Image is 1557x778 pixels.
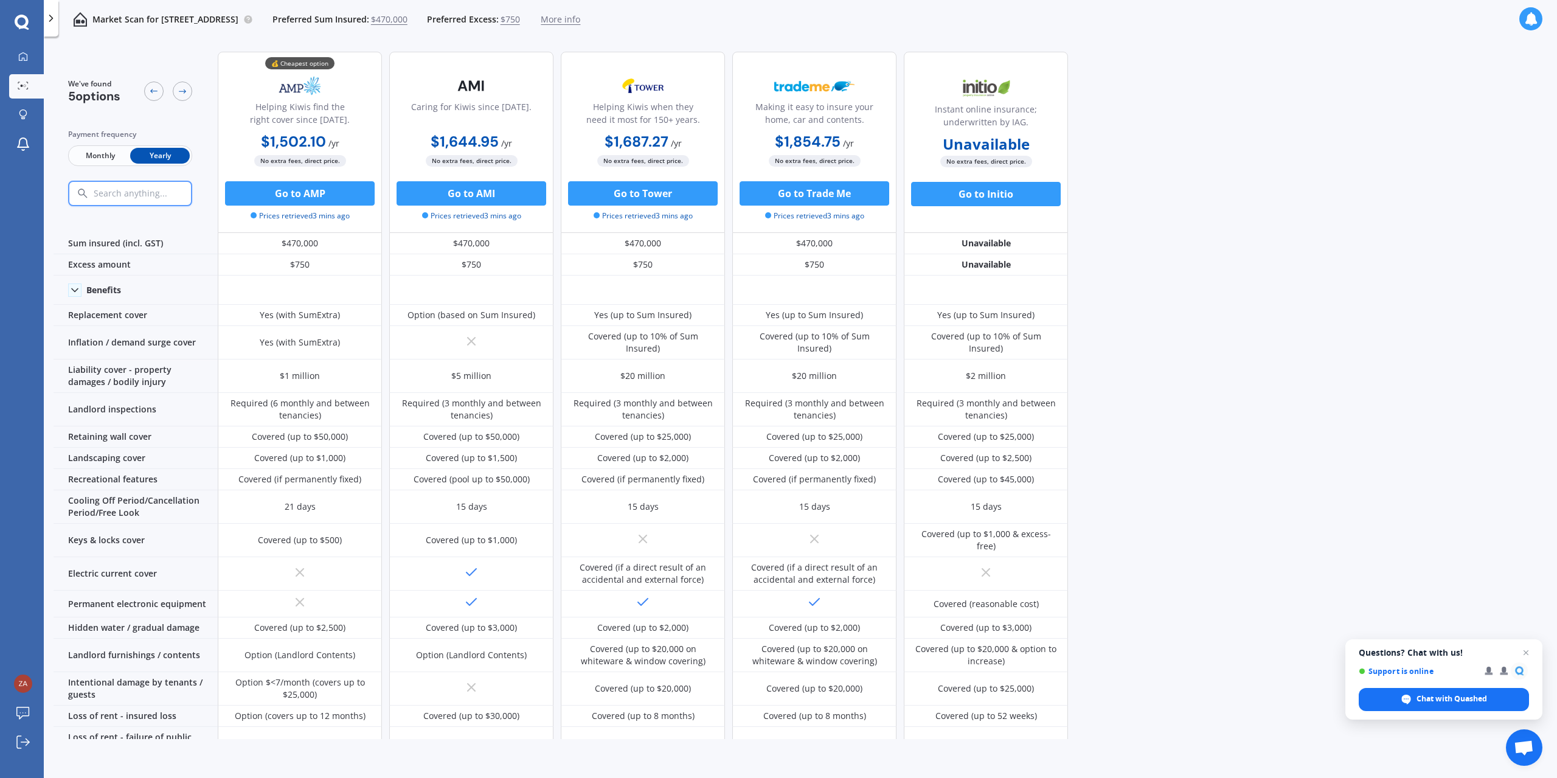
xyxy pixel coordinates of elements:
div: $5 million [451,370,491,382]
span: Monthly [71,148,130,164]
div: Yes (with SumExtra) [260,336,340,349]
div: Helping Kiwis find the right cover since [DATE]. [228,100,372,131]
span: Preferred Sum Insured: [272,13,369,26]
span: Chat with Quashed [1417,693,1487,704]
div: Required (3 monthly and between tenancies) [398,397,544,422]
button: Go to Trade Me [740,181,889,206]
div: Yes (up to Sum Insured) [937,309,1035,321]
div: Option (covers up to 12 months) [235,737,366,749]
span: No extra fees, direct price. [940,156,1032,167]
span: Questions? Chat with us! [1359,648,1529,658]
img: Tower.webp [603,71,683,101]
div: Covered (up to 8 months) [592,710,695,722]
div: Covered (up to 8 months) [763,710,866,722]
div: Covered (up to 6 weeks) [938,737,1035,749]
div: Covered (up to $2,000) [597,622,688,634]
div: Chat with Quashed [1359,688,1529,711]
span: No extra fees, direct price. [597,155,689,167]
div: Covered (up to $500) [258,534,342,546]
div: Covered (up to $2,000) [769,452,860,464]
b: Unavailable [943,138,1030,150]
div: Required (3 monthly and between tenancies) [913,397,1059,422]
div: Covered (up to 10% of Sum Insured) [741,330,887,355]
div: Covered (if a direct result of an accidental and external force) [570,561,716,586]
div: 15 days [799,501,830,513]
div: Covered (up to $20,000 & option to increase) [913,643,1059,667]
input: Search anything... [92,188,217,199]
div: Covered (up to 8 weeks) [595,737,692,749]
div: Covered (pool up to $50,000) [414,473,530,485]
div: 15 days [456,501,487,513]
div: Covered (up to $20,000) [595,682,691,695]
div: $470,000 [389,233,553,254]
div: Intentional damage by tenants / guests [54,672,218,706]
button: Go to Initio [911,182,1061,206]
span: Prices retrieved 3 mins ago [765,210,864,221]
div: Covered (up to $25,000) [938,431,1034,443]
div: Yes (up to Sum Insured) [766,309,863,321]
span: Preferred Excess: [427,13,499,26]
div: Covered (up to $2,500) [940,452,1032,464]
div: Option $<7/month (covers up to $25,000) [227,676,373,701]
div: Electric current cover [54,557,218,591]
div: $470,000 [218,233,382,254]
div: Yes (with SumExtra) [260,309,340,321]
div: Covered (up to $1,000) [426,534,517,546]
img: Initio.webp [946,73,1026,103]
div: Covered (up to $2,000) [597,452,688,464]
div: Loss of rent - failure of public utilities / access prevention [54,727,218,760]
b: $1,644.95 [431,132,499,151]
div: 15 days [971,501,1002,513]
div: Covered (up to $25,000) [938,682,1034,695]
div: Option (Landlord Contents) [416,649,527,661]
span: $470,000 [371,13,407,26]
div: $470,000 [732,233,896,254]
span: No extra fees, direct price. [254,155,346,167]
div: Hidden water / gradual damage [54,617,218,639]
div: 21 days [285,501,316,513]
div: Covered (up to $25,000) [766,431,862,443]
div: Covered (if permanently fixed) [238,473,361,485]
p: Market Scan for [STREET_ADDRESS] [92,13,238,26]
div: Covered (up to 8 weeks) [766,737,863,749]
div: Covered (up to $20,000 on whiteware & window covering) [570,643,716,667]
div: 15 days [628,501,659,513]
img: Trademe.webp [774,71,855,101]
div: Covered (if a direct result of an accidental and external force) [741,561,887,586]
button: Go to AMI [397,181,546,206]
div: Option (based on Sum Insured) [407,309,535,321]
div: Payment frequency [68,128,192,141]
div: Sum insured (incl. GST) [54,233,218,254]
div: Yes (up to Sum Insured) [594,309,692,321]
div: $20 million [792,370,837,382]
span: / yr [843,137,854,149]
div: Covered (up to $1,000) [254,452,345,464]
div: $2 million [966,370,1006,382]
img: abbd4ceb0dda5257527a394eb9d0c1ea [14,675,32,693]
div: Required (3 monthly and between tenancies) [570,397,716,422]
div: Covered (reasonable cost) [934,598,1039,610]
div: Permanent electronic equipment [54,591,218,617]
div: Covered (up to $25,000) [595,431,691,443]
div: Option (Landlord Contents) [244,649,355,661]
span: No extra fees, direct price. [426,155,518,167]
div: Covered (up to $2,000) [769,622,860,634]
span: Close chat [1519,645,1533,660]
div: Replacement cover [54,305,218,326]
img: AMI-text-1.webp [431,71,511,101]
b: $1,687.27 [605,132,668,151]
div: Unavailable [904,254,1068,276]
div: Open chat [1506,729,1542,766]
div: Inflation / demand surge cover [54,326,218,359]
div: Landlord inspections [54,393,218,426]
div: Covered (up to 52 weeks) [935,710,1037,722]
img: home-and-contents.b802091223b8502ef2dd.svg [73,12,88,27]
div: Covered (up to $20,000 on whiteware & window covering) [741,643,887,667]
div: $750 [561,254,725,276]
span: / yr [328,137,339,149]
div: Cooling Off Period/Cancellation Period/Free Look [54,490,218,524]
div: Keys & locks cover [54,524,218,557]
div: Covered (up to $30,000) [423,710,519,722]
div: Benefits [86,285,121,296]
div: Covered (up to $1,500) [426,452,517,464]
